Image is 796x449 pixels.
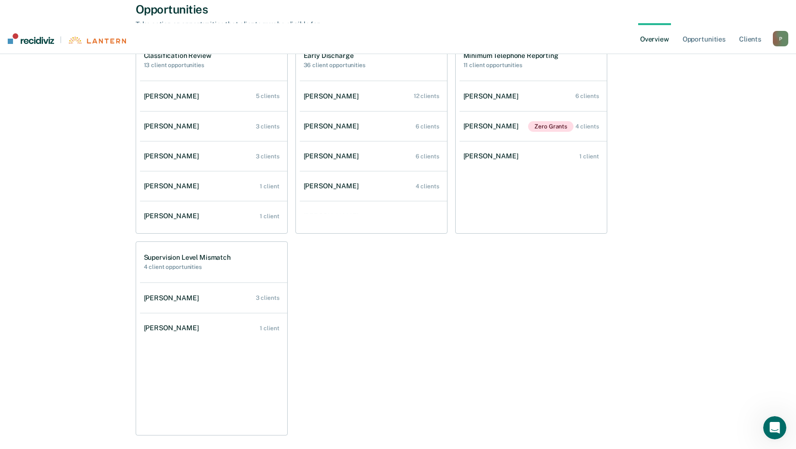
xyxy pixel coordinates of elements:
[528,121,573,132] span: Zero Grants
[136,2,661,16] div: Opportunities
[463,52,559,60] h1: Minimum Telephone Reporting
[763,416,786,439] iframe: Intercom live chat
[416,123,439,130] div: 6 clients
[144,92,203,100] div: [PERSON_NAME]
[144,264,231,270] h2: 4 client opportunities
[460,112,607,141] a: [PERSON_NAME]Zero Grants 4 clients
[140,284,287,312] a: [PERSON_NAME] 3 clients
[575,93,599,99] div: 6 clients
[54,36,68,44] span: |
[300,142,447,170] a: [PERSON_NAME] 6 clients
[304,152,363,160] div: [PERSON_NAME]
[638,23,671,54] a: Overview
[300,112,447,140] a: [PERSON_NAME] 6 clients
[144,182,203,190] div: [PERSON_NAME]
[8,33,54,44] img: Recidiviz
[140,142,287,170] a: [PERSON_NAME] 3 clients
[256,295,279,301] div: 3 clients
[416,183,439,190] div: 4 clients
[416,153,439,160] div: 6 clients
[260,325,279,332] div: 1 client
[681,23,727,54] a: Opportunities
[144,152,203,160] div: [PERSON_NAME]
[140,314,287,342] a: [PERSON_NAME] 1 client
[140,172,287,200] a: [PERSON_NAME] 1 client
[300,83,447,110] a: [PERSON_NAME] 12 clients
[144,122,203,130] div: [PERSON_NAME]
[460,142,607,170] a: [PERSON_NAME] 1 client
[68,37,126,44] img: Lantern
[304,212,363,220] div: [PERSON_NAME]
[144,52,211,60] h1: Classification Review
[140,112,287,140] a: [PERSON_NAME] 3 clients
[256,93,279,99] div: 5 clients
[140,202,287,230] a: [PERSON_NAME] 1 client
[300,172,447,200] a: [PERSON_NAME] 4 clients
[579,153,599,160] div: 1 client
[304,52,365,60] h1: Early Discharge
[144,324,203,332] div: [PERSON_NAME]
[463,62,559,69] h2: 11 client opportunities
[460,83,607,110] a: [PERSON_NAME] 6 clients
[463,122,522,130] div: [PERSON_NAME]
[463,92,522,100] div: [PERSON_NAME]
[260,183,279,190] div: 1 client
[304,182,363,190] div: [PERSON_NAME]
[144,212,203,220] div: [PERSON_NAME]
[416,213,439,220] div: 4 clients
[256,123,279,130] div: 3 clients
[260,213,279,220] div: 1 client
[136,20,474,28] div: Take action on opportunities that clients may be eligible for.
[144,253,231,262] h1: Supervision Level Mismatch
[140,83,287,110] a: [PERSON_NAME] 5 clients
[737,23,763,54] a: Clients
[144,62,211,69] h2: 13 client opportunities
[773,31,788,46] button: P
[463,152,522,160] div: [PERSON_NAME]
[304,122,363,130] div: [PERSON_NAME]
[256,153,279,160] div: 3 clients
[144,294,203,302] div: [PERSON_NAME]
[304,62,365,69] h2: 36 client opportunities
[300,202,447,230] a: [PERSON_NAME] 4 clients
[414,93,439,99] div: 12 clients
[8,33,126,44] a: |
[575,123,599,130] div: 4 clients
[304,92,363,100] div: [PERSON_NAME]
